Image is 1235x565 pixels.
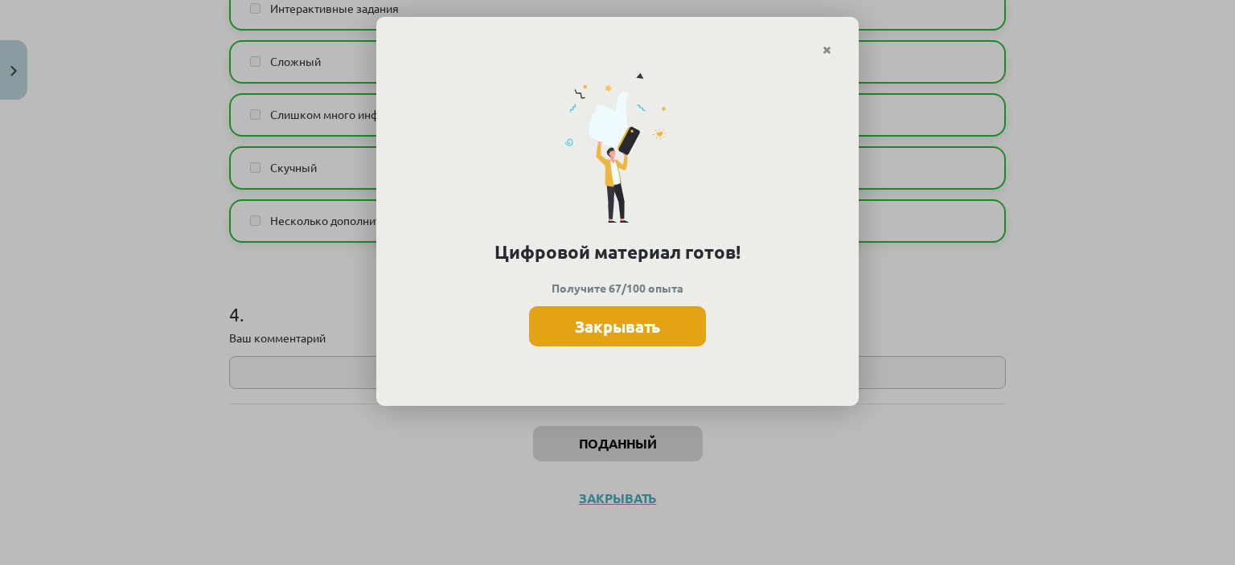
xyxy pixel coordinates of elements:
img: success-icon-e2ee861cc3ce991dfb3b709ea9283d231f19f378d338a287524d9bff8e3ce7a5.svg [564,72,671,223]
font: Цифровой материал готов! [494,240,741,264]
a: Закрывать [813,35,841,66]
font: Получите 67/100 опыта [552,280,683,295]
font: Закрывать [575,316,660,337]
button: Закрывать [529,306,706,346]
